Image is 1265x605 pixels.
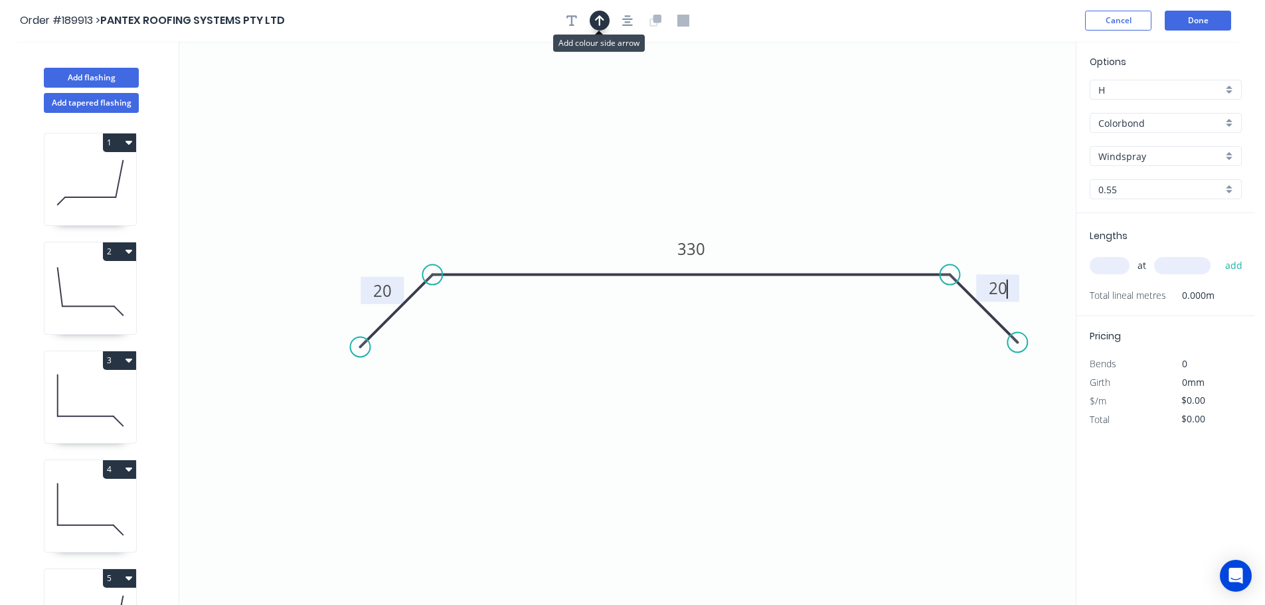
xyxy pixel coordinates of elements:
tspan: 20 [373,280,392,302]
button: 4 [103,460,136,479]
tspan: 330 [677,238,705,260]
input: Thickness [1098,183,1223,197]
span: 0mm [1182,376,1205,389]
span: Total lineal metres [1090,286,1166,305]
button: 5 [103,569,136,588]
button: add [1219,254,1250,277]
span: Girth [1090,376,1110,389]
span: Lengths [1090,229,1128,242]
button: Add flashing [44,68,139,88]
button: 3 [103,351,136,370]
tspan: 20 [989,277,1007,299]
input: Colour [1098,149,1223,163]
span: $/m [1090,394,1106,407]
div: Add colour side arrow [553,35,645,52]
span: Order #189913 > [20,13,100,28]
input: Price level [1098,83,1223,97]
div: Open Intercom Messenger [1220,560,1252,592]
button: Cancel [1085,11,1151,31]
span: 0.000m [1166,286,1215,305]
span: at [1138,256,1146,275]
button: 2 [103,242,136,261]
span: Pricing [1090,329,1121,343]
button: Done [1165,11,1231,31]
button: 1 [103,133,136,152]
span: PANTEX ROOFING SYSTEMS PTY LTD [100,13,285,28]
span: Total [1090,413,1110,426]
span: Options [1090,55,1126,68]
input: Material [1098,116,1223,130]
span: Bends [1090,357,1116,370]
span: 0 [1182,357,1187,370]
svg: 0 [179,41,1076,605]
button: Add tapered flashing [44,93,139,113]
